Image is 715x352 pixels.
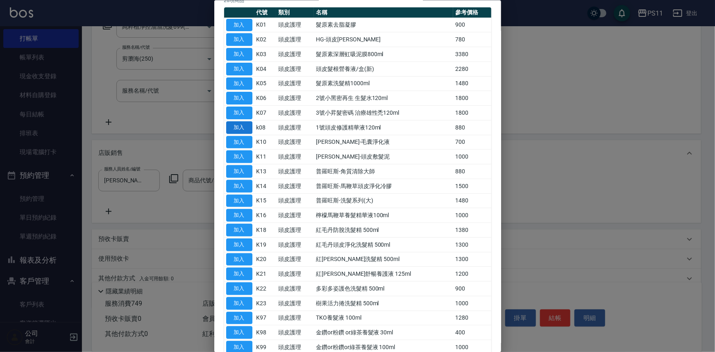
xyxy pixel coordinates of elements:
td: 1000 [453,149,491,164]
td: 1號頭皮修護精華液120ml [314,120,453,135]
td: 880 [453,164,491,179]
td: 普羅旺斯-洗髮系列(大) [314,193,453,208]
td: 頭皮護理 [276,252,314,267]
td: K13 [254,164,276,179]
td: 1380 [453,223,491,237]
td: K98 [254,325,276,340]
td: [PERSON_NAME]-毛囊淨化液 [314,135,453,150]
button: 加入 [226,253,252,266]
td: 3號小 昇髮密碼 治療雄性禿120ml [314,105,453,120]
td: 400 [453,325,491,340]
td: 1000 [453,208,491,223]
button: 加入 [226,209,252,222]
button: 加入 [226,268,252,280]
td: 頭皮護理 [276,325,314,340]
td: K22 [254,281,276,296]
td: 1200 [453,266,491,281]
td: K04 [254,61,276,76]
td: 頭皮護理 [276,61,314,76]
td: 頭皮護理 [276,91,314,105]
th: 代號 [254,7,276,18]
td: 頭皮護理 [276,266,314,281]
td: 頭皮護理 [276,47,314,61]
td: 金鑽or粉鑽 or綠茶養髮液 30ml [314,325,453,340]
button: 加入 [226,121,252,134]
td: 頭皮護理 [276,311,314,325]
td: K21 [254,266,276,281]
button: 加入 [226,326,252,339]
td: 700 [453,135,491,150]
td: 頭皮護理 [276,237,314,252]
td: 頭皮護理 [276,135,314,150]
button: 加入 [226,297,252,309]
td: 頭皮護理 [276,296,314,311]
td: 1800 [453,105,491,120]
td: K03 [254,47,276,61]
button: 加入 [226,311,252,324]
td: 髮原素洗髮精1000ml [314,76,453,91]
td: 頭皮護理 [276,193,314,208]
button: 加入 [226,92,252,104]
button: 加入 [226,238,252,251]
button: 加入 [226,33,252,46]
td: 1300 [453,252,491,267]
td: K06 [254,91,276,105]
td: 頭皮護理 [276,105,314,120]
td: 880 [453,120,491,135]
button: 加入 [226,77,252,90]
td: 頭皮護理 [276,179,314,193]
td: 頭皮護理 [276,164,314,179]
td: 紅毛丹頭皮淨化洗髮精 500ml [314,237,453,252]
button: 加入 [226,48,252,61]
td: 頭皮髮根營養液/盒(新) [314,61,453,76]
td: 檸檬馬鞭草養髮精華液100ml [314,208,453,223]
button: 加入 [226,179,252,192]
td: K20 [254,252,276,267]
td: K18 [254,223,276,237]
button: 加入 [226,224,252,236]
td: 頭皮護理 [276,32,314,47]
td: K16 [254,208,276,223]
button: 加入 [226,282,252,295]
td: K07 [254,105,276,120]
td: K14 [254,179,276,193]
button: 加入 [226,150,252,163]
td: TKO養髮液 100ml [314,311,453,325]
button: 加入 [226,18,252,31]
td: 900 [453,18,491,32]
td: 頭皮護理 [276,281,314,296]
button: 加入 [226,194,252,207]
td: 1000 [453,296,491,311]
th: 參考價格 [453,7,491,18]
td: 頭皮護理 [276,149,314,164]
td: 普羅旺斯-角質清除大師 [314,164,453,179]
td: 頭皮護理 [276,76,314,91]
td: 頭皮護理 [276,223,314,237]
td: 樹果活力捲洗髮精 500ml [314,296,453,311]
button: 加入 [226,165,252,178]
td: K05 [254,76,276,91]
th: 類別 [276,7,314,18]
td: 1800 [453,91,491,105]
td: 2280 [453,61,491,76]
td: 頭皮護理 [276,18,314,32]
td: 髮原素深層虹吸泥膜800ml [314,47,453,61]
td: 1300 [453,237,491,252]
td: K97 [254,311,276,325]
td: 髮原素去脂凝膠 [314,18,453,32]
td: 2號小 黑密再生 生髮水120ml [314,91,453,105]
td: 紅[PERSON_NAME]舒暢養護液 125ml [314,266,453,281]
td: K10 [254,135,276,150]
td: 1480 [453,76,491,91]
td: [PERSON_NAME]-頭皮敷髮泥 [314,149,453,164]
td: K15 [254,193,276,208]
td: 1280 [453,311,491,325]
td: 頭皮護理 [276,120,314,135]
button: 加入 [226,136,252,148]
td: 普羅旺斯-馬鞭草頭皮淨化冷膠 [314,179,453,193]
td: K19 [254,237,276,252]
td: K02 [254,32,276,47]
td: 1480 [453,193,491,208]
td: 紅毛丹防脫洗髮精 500ml [314,223,453,237]
td: K23 [254,296,276,311]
